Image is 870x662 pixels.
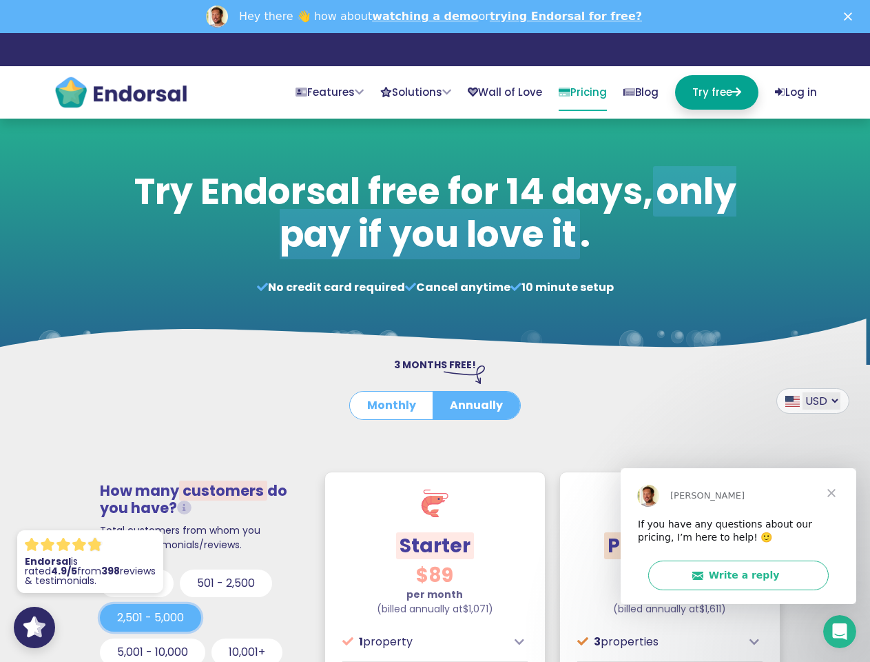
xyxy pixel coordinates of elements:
[594,634,601,650] span: 3
[380,75,451,110] a: Solutions
[342,634,507,650] p: property
[296,75,364,110] a: Features
[604,532,736,559] span: Professional
[51,564,77,578] strong: 4.9/5
[823,615,856,648] iframe: Intercom live chat
[100,604,201,632] button: 2,501 - 5,000
[613,602,726,616] span: (billed annually at )
[100,523,300,552] p: Total customers from whom you request testimonials/reviews.
[350,392,433,419] button: Monthly
[359,634,363,650] span: 1
[463,602,488,616] span: $1,071
[280,166,736,259] span: only pay if you love it
[206,6,228,28] img: Profile image for Dean
[421,490,448,517] img: shrimp.svg
[844,12,858,21] div: Close
[416,562,453,589] span: $89
[101,564,120,578] strong: 398
[675,75,758,110] a: Try free
[406,588,463,601] strong: per month
[127,170,743,257] h1: Try Endorsal free for 14 days, .
[127,279,743,296] p: No credit card required Cancel anytime 10 minute setup
[396,532,474,559] span: Starter
[239,10,642,23] div: Hey there 👋 how about or
[179,481,267,501] span: customers
[775,75,817,110] a: Log in
[621,468,856,604] iframe: Intercom live chat message
[490,10,642,23] a: trying Endorsal for free?
[100,482,300,516] h3: How many do you have?
[25,554,71,568] strong: Endorsal
[177,501,191,515] i: Total customers from whom you request testimonials/reviews.
[377,602,493,616] span: (billed annually at )
[372,10,478,23] a: watching a demo
[559,75,607,111] a: Pricing
[25,556,156,585] p: is rated from reviews & testimonials.
[444,365,485,383] img: arrow-right-down.svg
[468,75,542,110] a: Wall of Love
[433,392,520,419] button: Annually
[394,358,476,372] span: 3 MONTHS FREE!
[54,75,188,110] img: endorsal-logo@2x.png
[699,602,721,616] span: $1,611
[180,570,272,597] button: 501 - 2,500
[577,634,742,650] p: properties
[623,75,659,110] a: Blog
